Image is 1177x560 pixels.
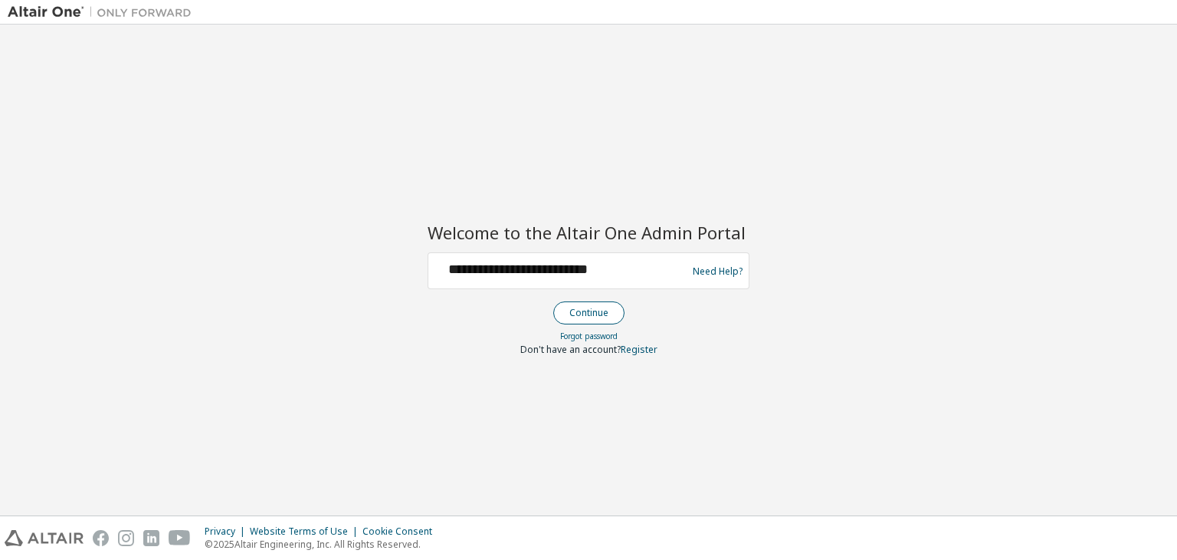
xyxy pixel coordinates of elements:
[250,525,362,538] div: Website Terms of Use
[205,525,250,538] div: Privacy
[169,530,191,546] img: youtube.svg
[93,530,109,546] img: facebook.svg
[560,331,618,341] a: Forgot password
[8,5,199,20] img: Altair One
[118,530,134,546] img: instagram.svg
[520,343,621,356] span: Don't have an account?
[5,530,84,546] img: altair_logo.svg
[362,525,441,538] div: Cookie Consent
[143,530,159,546] img: linkedin.svg
[428,222,749,243] h2: Welcome to the Altair One Admin Portal
[621,343,657,356] a: Register
[205,538,441,551] p: © 2025 Altair Engineering, Inc. All Rights Reserved.
[553,301,625,324] button: Continue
